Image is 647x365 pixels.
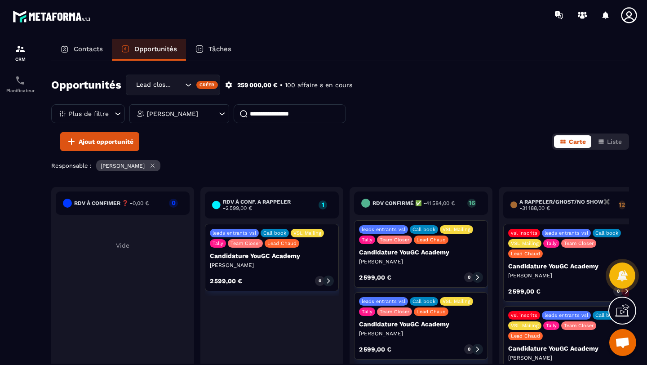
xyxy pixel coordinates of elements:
span: 2 599,00 € [226,205,252,211]
p: VSL Mailing [293,230,321,236]
p: Lead Chaud [511,251,540,257]
p: 0 [468,274,470,280]
p: Call book [595,230,618,236]
p: CRM [2,57,38,62]
p: leads entrants vsl [362,298,405,304]
p: Team Closer [230,240,260,246]
div: Créer [196,81,218,89]
a: Tâches [186,39,240,61]
p: Call book [263,230,286,236]
p: VSL Mailing [511,323,539,329]
h2: Opportunités [51,76,121,94]
a: formationformationCRM [2,37,38,68]
p: leads entrants vsl [545,230,588,236]
p: Candidature YouGC Academy [359,249,483,256]
p: Call book [412,298,435,304]
p: [PERSON_NAME] [147,111,198,117]
p: Lead Chaud [511,333,540,339]
p: Tally [362,309,372,315]
p: Tally [546,240,557,246]
p: Call book [412,227,435,232]
h6: RDV à conf. A RAPPELER - [223,199,315,211]
a: schedulerschedulerPlanificateur [2,68,38,100]
img: logo [13,8,93,25]
p: [PERSON_NAME] [101,163,145,169]
p: [PERSON_NAME] [508,272,632,279]
p: Call book [595,312,618,318]
img: scheduler [15,75,26,86]
p: Candidature YouGC Academy [508,345,632,352]
span: Liste [607,138,622,145]
p: Team Closer [380,309,409,315]
p: Candidature YouGC Academy [359,320,483,328]
img: formation [15,44,26,54]
div: Ouvrir le chat [609,329,636,356]
p: leads entrants vsl [545,312,588,318]
p: Tally [213,240,223,246]
p: leads entrants vsl [362,227,405,232]
p: Team Closer [380,237,409,243]
p: VSL Mailing [443,227,470,232]
p: Plus de filtre [69,111,109,117]
p: 259 000,00 € [237,81,278,89]
h6: A RAPPELER/GHOST/NO SHOW✖️ - [519,199,614,211]
p: [PERSON_NAME] [508,354,632,361]
p: vsl inscrits [511,312,537,318]
button: Carte [554,135,591,148]
p: [PERSON_NAME] [359,330,483,337]
p: Tally [546,323,557,329]
p: 2 599,00 € [508,288,541,294]
span: 41 584,00 € [426,200,455,206]
h6: Rdv confirmé ✅ - [372,200,455,206]
h6: RDV à confimer ❓ - [74,200,149,206]
p: 2 599,00 € [359,346,391,352]
p: [PERSON_NAME] [210,262,334,269]
p: Team Closer [564,240,594,246]
p: 2 599,00 € [210,278,242,284]
input: Search for option [174,80,183,90]
span: Carte [569,138,586,145]
p: Planificateur [2,88,38,93]
p: 12 [619,201,625,208]
p: leads entrants vsl [213,230,256,236]
button: Ajout opportunité [60,132,139,151]
span: Ajout opportunité [79,137,133,146]
p: Team Closer [564,323,594,329]
p: 0 [169,200,178,206]
p: Responsable : [51,162,92,169]
span: 31 188,00 € [522,205,550,211]
p: Tally [362,237,372,243]
p: Tâches [208,45,231,53]
p: 100 affaire s en cours [285,81,352,89]
p: 16 [467,200,476,206]
p: Opportunités [134,45,177,53]
p: Candidature YouGC Academy [210,252,334,259]
p: 2 599,00 € [359,274,391,280]
button: Liste [592,135,627,148]
p: Candidature YouGC Academy [508,263,632,270]
p: • [280,81,283,89]
p: 0 [468,346,470,352]
p: 0 [319,278,321,284]
p: [PERSON_NAME] [359,258,483,265]
p: VSL Mailing [443,298,470,304]
a: Opportunités [112,39,186,61]
a: Contacts [51,39,112,61]
p: 1 [319,201,327,208]
p: Lead Chaud [417,309,446,315]
p: Lead Chaud [267,240,297,246]
div: Search for option [126,75,220,95]
span: 0,00 € [133,200,149,206]
p: Lead Chaud [417,237,446,243]
p: Vide [56,242,190,249]
p: vsl inscrits [511,230,537,236]
span: Lead closing [134,80,174,90]
p: Contacts [74,45,103,53]
p: VSL Mailing [511,240,539,246]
